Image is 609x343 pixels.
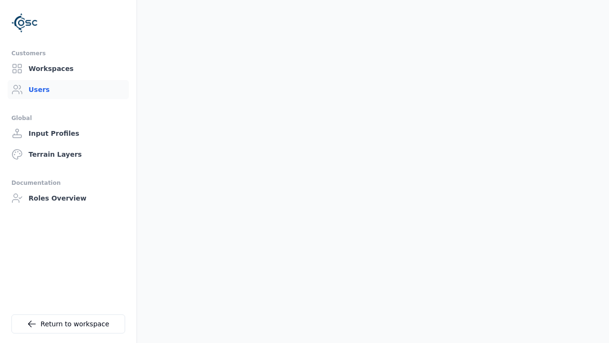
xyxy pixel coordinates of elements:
[11,112,125,124] div: Global
[11,48,125,59] div: Customers
[11,177,125,189] div: Documentation
[8,145,129,164] a: Terrain Layers
[8,59,129,78] a: Workspaces
[8,80,129,99] a: Users
[11,314,125,333] a: Return to workspace
[8,124,129,143] a: Input Profiles
[11,10,38,36] img: Logo
[8,189,129,208] a: Roles Overview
